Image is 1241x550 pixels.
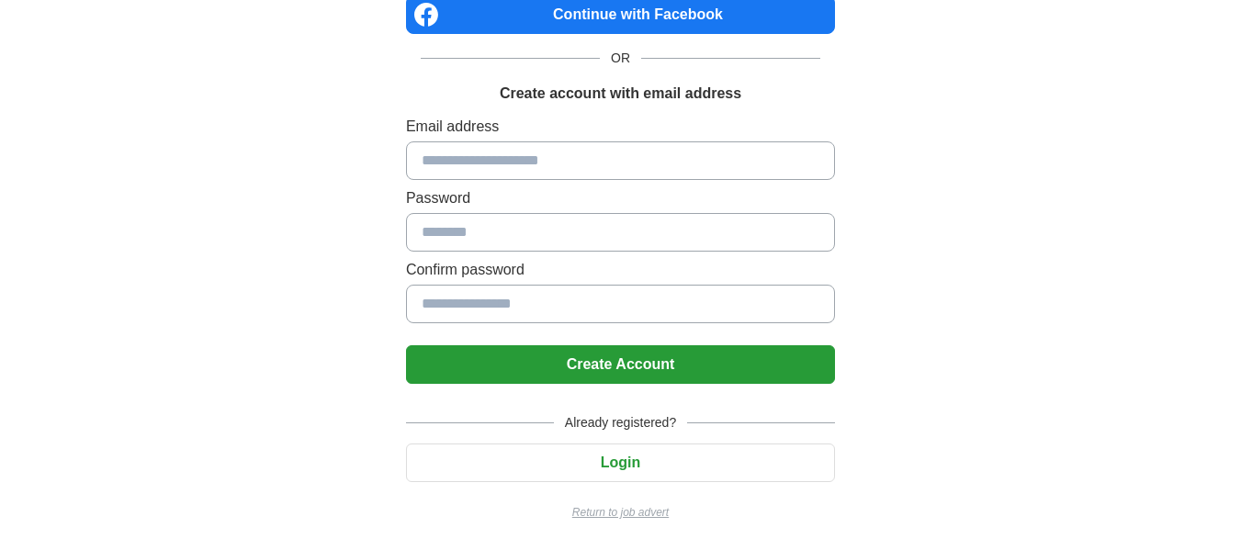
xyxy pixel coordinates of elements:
[406,455,835,470] a: Login
[406,187,835,209] label: Password
[554,413,687,432] span: Already registered?
[600,49,641,68] span: OR
[406,116,835,138] label: Email address
[406,345,835,384] button: Create Account
[500,83,741,105] h1: Create account with email address
[406,504,835,521] a: Return to job advert
[406,443,835,482] button: Login
[406,259,835,281] label: Confirm password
